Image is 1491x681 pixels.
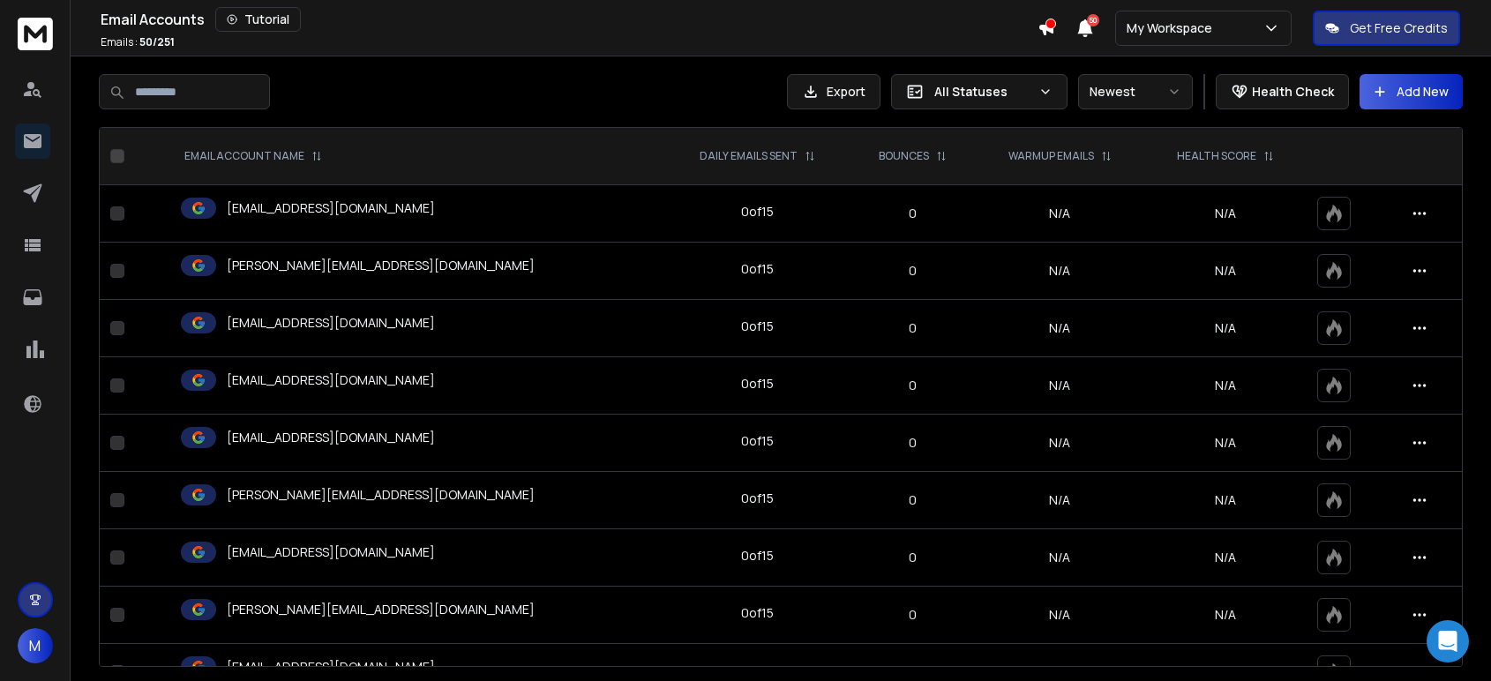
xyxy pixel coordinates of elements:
[861,262,964,280] p: 0
[861,491,964,509] p: 0
[879,149,929,163] p: BOUNCES
[861,377,964,394] p: 0
[101,35,175,49] p: Emails :
[1155,663,1296,681] p: N/A
[1313,11,1460,46] button: Get Free Credits
[934,83,1031,101] p: All Statuses
[975,357,1145,415] td: N/A
[227,543,435,561] p: [EMAIL_ADDRESS][DOMAIN_NAME]
[975,300,1145,357] td: N/A
[861,606,964,624] p: 0
[1252,83,1334,101] p: Health Check
[975,243,1145,300] td: N/A
[1427,620,1469,662] div: Open Intercom Messenger
[861,434,964,452] p: 0
[861,549,964,566] p: 0
[1155,205,1296,222] p: N/A
[1360,74,1463,109] button: Add New
[184,149,322,163] div: EMAIL ACCOUNT NAME
[1155,606,1296,624] p: N/A
[741,203,774,221] div: 0 of 15
[227,601,535,618] p: [PERSON_NAME][EMAIL_ADDRESS][DOMAIN_NAME]
[18,628,53,663] button: M
[741,490,774,507] div: 0 of 15
[1216,74,1349,109] button: Health Check
[975,415,1145,472] td: N/A
[975,529,1145,587] td: N/A
[861,663,964,681] p: 0
[1155,319,1296,337] p: N/A
[227,658,435,676] p: [EMAIL_ADDRESS][DOMAIN_NAME]
[1177,149,1256,163] p: HEALTH SCORE
[741,260,774,278] div: 0 of 15
[1008,149,1094,163] p: WARMUP EMAILS
[227,429,435,446] p: [EMAIL_ADDRESS][DOMAIN_NAME]
[975,587,1145,644] td: N/A
[700,149,798,163] p: DAILY EMAILS SENT
[215,7,301,32] button: Tutorial
[741,318,774,335] div: 0 of 15
[975,472,1145,529] td: N/A
[101,7,1038,32] div: Email Accounts
[1078,74,1193,109] button: Newest
[1155,377,1296,394] p: N/A
[741,662,774,679] div: 0 of 15
[1155,549,1296,566] p: N/A
[139,34,175,49] span: 50 / 251
[1350,19,1448,37] p: Get Free Credits
[1087,14,1099,26] span: 50
[227,486,535,504] p: [PERSON_NAME][EMAIL_ADDRESS][DOMAIN_NAME]
[1155,491,1296,509] p: N/A
[741,604,774,622] div: 0 of 15
[741,375,774,393] div: 0 of 15
[861,319,964,337] p: 0
[741,432,774,450] div: 0 of 15
[1127,19,1219,37] p: My Workspace
[1155,262,1296,280] p: N/A
[1155,434,1296,452] p: N/A
[787,74,880,109] button: Export
[227,199,435,217] p: [EMAIL_ADDRESS][DOMAIN_NAME]
[227,371,435,389] p: [EMAIL_ADDRESS][DOMAIN_NAME]
[227,314,435,332] p: [EMAIL_ADDRESS][DOMAIN_NAME]
[741,547,774,565] div: 0 of 15
[861,205,964,222] p: 0
[975,185,1145,243] td: N/A
[227,257,535,274] p: [PERSON_NAME][EMAIL_ADDRESS][DOMAIN_NAME]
